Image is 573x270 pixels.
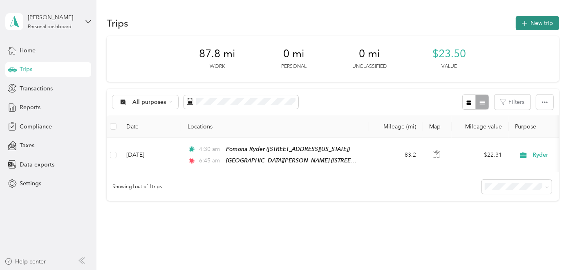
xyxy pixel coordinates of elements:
[199,145,222,154] span: 4:30 am
[20,84,53,93] span: Transactions
[20,122,52,131] span: Compliance
[20,141,34,150] span: Taxes
[495,94,530,110] button: Filters
[20,65,32,74] span: Trips
[107,183,162,191] span: Showing 1 out of 1 trips
[433,47,466,61] span: $23.50
[120,115,181,138] th: Date
[359,47,381,61] span: 0 mi
[369,115,423,138] th: Mileage (mi)
[452,138,509,172] td: $22.31
[199,47,236,61] span: 87.8 mi
[226,146,350,152] span: Pomona Ryder ([STREET_ADDRESS][US_STATE])
[210,63,225,70] p: Work
[4,257,46,266] button: Help center
[527,224,573,270] iframe: Everlance-gr Chat Button Frame
[132,99,166,105] span: All purposes
[20,160,54,169] span: Data exports
[226,157,461,164] span: [GEOGRAPHIC_DATA][PERSON_NAME] ([STREET_ADDRESS][PERSON_NAME][US_STATE])
[181,115,369,138] th: Locations
[282,63,307,70] p: Personal
[284,47,305,61] span: 0 mi
[369,138,423,172] td: 83.2
[107,19,128,27] h1: Trips
[442,63,457,70] p: Value
[353,63,387,70] p: Unclassified
[516,16,559,30] button: New trip
[423,115,452,138] th: Map
[120,138,181,172] td: [DATE]
[20,179,41,188] span: Settings
[199,156,222,165] span: 6:45 am
[20,103,40,112] span: Reports
[452,115,509,138] th: Mileage value
[28,25,72,29] div: Personal dashboard
[20,46,36,55] span: Home
[28,13,79,22] div: [PERSON_NAME]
